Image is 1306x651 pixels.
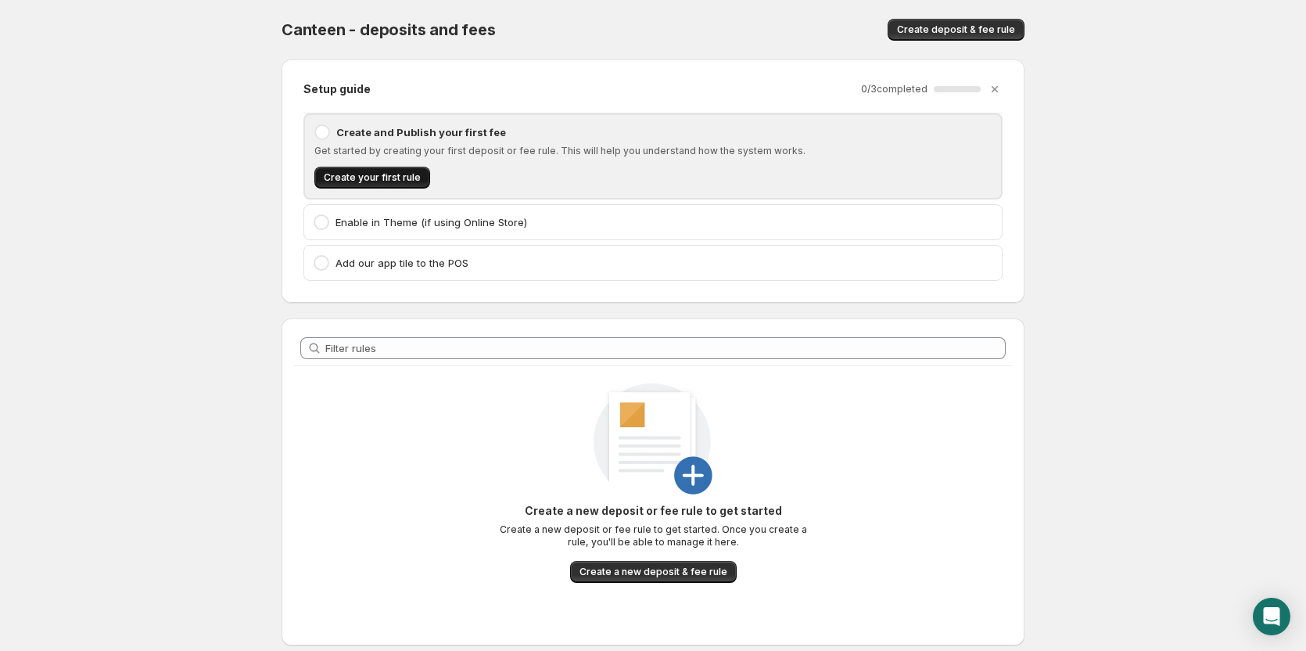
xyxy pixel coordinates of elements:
button: Create a new deposit & fee rule [570,561,737,583]
div: Open Intercom Messenger [1253,598,1290,635]
p: Add our app tile to the POS [335,255,992,271]
span: Create a new deposit & fee rule [579,566,727,578]
p: Create a new deposit or fee rule to get started. Once you create a rule, you'll be able to manage... [497,523,809,548]
span: Create deposit & fee rule [897,23,1015,36]
button: Create deposit & fee rule [888,19,1024,41]
p: 0 / 3 completed [861,83,927,95]
span: Canteen - deposits and fees [282,20,496,39]
input: Filter rules [325,337,1006,359]
button: Create your first rule [314,167,430,189]
button: Dismiss setup guide [984,78,1006,100]
p: Create a new deposit or fee rule to get started [497,503,809,519]
span: Create your first rule [324,171,421,184]
h2: Setup guide [303,81,371,97]
p: Create and Publish your first fee [336,124,992,140]
p: Get started by creating your first deposit or fee rule. This will help you understand how the sys... [314,145,992,157]
p: Enable in Theme (if using Online Store) [335,214,992,230]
